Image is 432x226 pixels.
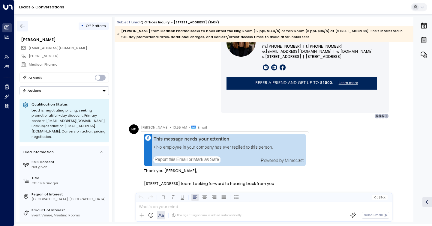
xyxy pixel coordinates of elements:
a: [EMAIL_ADDRESS][DOMAIN_NAME] [266,49,332,54]
div: • [81,22,84,30]
div: Button group with a nested menu [19,86,109,95]
span: Subject Line: [117,20,139,25]
span: Email [198,124,207,130]
div: Event Venue, Meeting Rooms [31,213,107,218]
span: [PERSON_NAME] [141,124,169,130]
span: natalip@medisonpharma.com [28,46,87,51]
span: | [379,196,380,199]
div: S [378,114,382,118]
div: [PERSON_NAME] [21,37,109,43]
img: banners [144,134,306,166]
span: Cc Bcc [374,196,386,199]
button: Undo [137,194,145,201]
div: Not given [31,165,107,170]
span: t. [306,44,308,49]
a: [PHONE_NUMBER] [308,44,343,49]
font: | [303,54,304,59]
div: 5 [374,114,379,118]
font: | [334,49,334,54]
div: [PHONE_NUMBER] [29,54,109,59]
span: m. [262,44,267,49]
a: [PHONE_NUMBER] [267,44,301,49]
div: iQ Offices Inquiry - [STREET_ADDRESS] (150K) [139,20,219,25]
div: AI Mode [28,75,43,81]
div: N [381,114,385,118]
div: Actions [22,88,41,93]
span: • [170,124,171,130]
span: [STREET_ADDRESS] [306,54,342,59]
label: Region of Interest [31,192,107,197]
span: [EMAIL_ADDRESS][DOMAIN_NAME] [28,46,87,50]
label: SMS Consent [31,159,107,165]
div: The agent signature is added automatically [172,213,241,217]
span: e. [262,49,266,54]
div: Lead Information [22,150,54,155]
div: NP [129,124,139,134]
div: Thank you [PERSON_NAME], [144,168,306,174]
span: 10:55 AM [172,124,187,130]
label: Product of Interest [31,208,107,213]
a: [DOMAIN_NAME] [340,49,373,54]
button: Redo [147,194,154,201]
div: [STREET_ADDRESS] team. Looking forward to hearing back from you [144,181,306,186]
span: • [188,124,190,130]
a: Leads & Conversations [19,4,64,10]
span: w. [336,49,340,54]
button: Actions [19,86,109,95]
div: Office Manager [31,181,107,186]
span: Off Platform [86,23,106,28]
label: Title [31,176,107,181]
p: Qualification Status [31,102,106,107]
span: [STREET_ADDRESS] [265,54,301,59]
div: [GEOGRAPHIC_DATA], [GEOGRAPHIC_DATA] [31,197,107,202]
button: Cc|Bcc [372,195,388,200]
div: 1 [384,114,389,118]
div: Lead is negotiating pricing, seeking promotional/full-day discount. Primary contact: [EMAIL_ADDRE... [31,108,106,140]
div: Medison Pharma [29,62,109,67]
span: s. [262,54,265,59]
div: [PERSON_NAME] from Medison Pharma seeks to book either the King Room (12 ppl, $144/h) or York Roo... [117,28,410,40]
